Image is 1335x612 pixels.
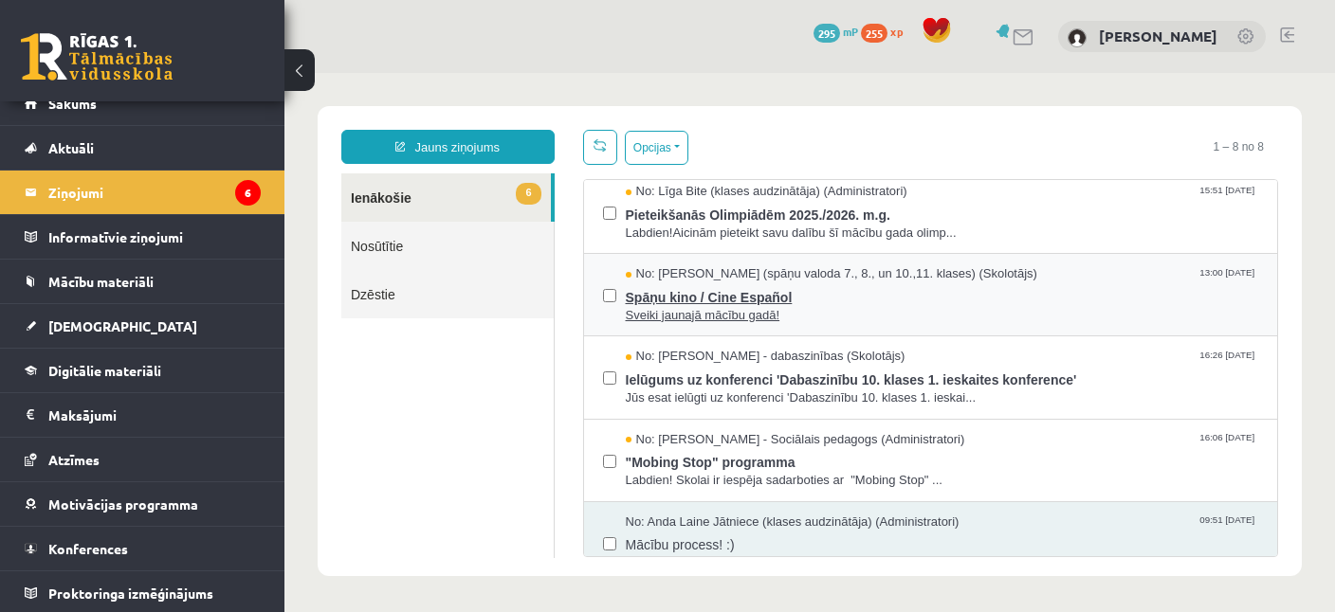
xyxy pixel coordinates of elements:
a: Rīgas 1. Tālmācības vidusskola [21,33,173,81]
a: Sākums [25,81,261,125]
span: xp [890,24,903,39]
span: No: [PERSON_NAME] - dabaszinības (Skolotājs) [341,275,621,293]
span: 6 [231,110,256,132]
span: 1 – 8 no 8 [915,57,994,91]
a: Digitālie materiāli [25,349,261,392]
a: [DEMOGRAPHIC_DATA] [25,304,261,348]
span: Labdien!Aicinām pieteikt savu dalību šī mācību gada olimp... [341,152,975,170]
a: Ziņojumi6 [25,171,261,214]
span: No: Anda Laine Jātniece (klases audzinātāja) (Administratori) [341,441,675,459]
span: Jūs esat ielūgti uz konferenci 'Dabaszinību 10. klases 1. ieskai... [341,316,975,334]
span: Labdien! [341,481,975,499]
span: No: Līga Bite (klases audzinātāja) (Administratori) [341,110,623,128]
span: Mācību process! :) [341,458,975,481]
a: Nosūtītie [57,149,269,197]
span: Aktuāli [48,139,94,156]
span: [DEMOGRAPHIC_DATA] [48,317,197,334]
span: Motivācijas programma [48,495,198,513]
a: 6Ienākošie [57,100,266,149]
a: Atzīmes [25,438,261,481]
span: Pieteikšanās Olimpiādēm 2025./2026. m.g. [341,128,975,152]
legend: Maksājumi [48,393,261,437]
span: 09:51 [DATE] [911,441,974,455]
a: Maksājumi [25,393,261,437]
a: [PERSON_NAME] [1099,27,1217,45]
span: 16:06 [DATE] [911,358,974,372]
img: Haralds Romanovskis [1068,28,1087,47]
span: Labdien! Skolai ir iespēja sadarboties ar "Mobing Stop" ... [341,399,975,417]
a: Dzēstie [57,197,269,245]
span: "Mobing Stop" programma [341,375,975,399]
button: Opcijas [340,58,404,92]
span: Mācību materiāli [48,273,154,290]
span: Proktoringa izmēģinājums [48,585,213,602]
span: Sākums [48,95,97,112]
a: Motivācijas programma [25,482,261,526]
span: Konferences [48,540,128,557]
span: Digitālie materiāli [48,362,161,379]
a: Aktuāli [25,126,261,170]
a: 295 mP [814,24,858,39]
span: No: [PERSON_NAME] - Sociālais pedagogs (Administratori) [341,358,681,376]
a: No: [PERSON_NAME] - dabaszinības (Skolotājs) 16:26 [DATE] Ielūgums uz konferenci 'Dabaszinību 10.... [341,275,975,333]
span: 15:51 [DATE] [911,110,974,124]
span: No: [PERSON_NAME] (spāņu valoda 7., 8., un 10.,11. klases) (Skolotājs) [341,192,753,210]
span: Sveiki jaunajā mācību gadā! [341,234,975,252]
a: Konferences [25,527,261,570]
legend: Informatīvie ziņojumi [48,215,261,259]
a: Informatīvie ziņojumi [25,215,261,259]
a: 255 xp [861,24,912,39]
a: No: [PERSON_NAME] (spāņu valoda 7., 8., un 10.,11. klases) (Skolotājs) 13:00 [DATE] Spāņu kino / ... [341,192,975,251]
span: 295 [814,24,840,43]
legend: Ziņojumi [48,171,261,214]
span: Atzīmes [48,451,100,468]
span: Ielūgums uz konferenci 'Dabaszinību 10. klases 1. ieskaites konference' [341,293,975,316]
a: Mācību materiāli [25,260,261,303]
span: mP [843,24,858,39]
span: Spāņu kino / Cine Español [341,210,975,234]
a: No: [PERSON_NAME] - Sociālais pedagogs (Administratori) 16:06 [DATE] "Mobing Stop" programma Labd... [341,358,975,417]
a: Jauns ziņojums [57,57,270,91]
span: 13:00 [DATE] [911,192,974,207]
a: No: Anda Laine Jātniece (klases audzinātāja) (Administratori) 09:51 [DATE] Mācību process! :) Lab... [341,441,975,499]
span: 255 [861,24,887,43]
i: 6 [235,180,261,206]
span: 16:26 [DATE] [911,275,974,289]
a: No: Līga Bite (klases audzinātāja) (Administratori) 15:51 [DATE] Pieteikšanās Olimpiādēm 2025./20... [341,110,975,169]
